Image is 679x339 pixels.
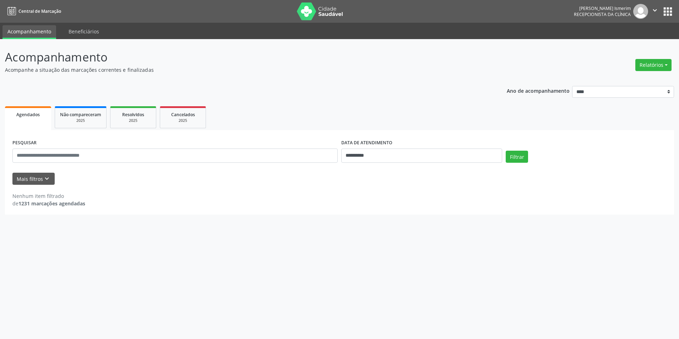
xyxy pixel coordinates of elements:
button: Filtrar [506,151,528,163]
i: keyboard_arrow_down [43,175,51,183]
label: DATA DE ATENDIMENTO [341,138,392,149]
div: 2025 [115,118,151,123]
p: Ano de acompanhamento [507,86,570,95]
span: Agendados [16,112,40,118]
span: Cancelados [171,112,195,118]
a: Central de Marcação [5,5,61,17]
span: Recepcionista da clínica [574,11,631,17]
span: Não compareceram [60,112,101,118]
a: Beneficiários [64,25,104,38]
button: Relatórios [635,59,672,71]
i:  [651,6,659,14]
a: Acompanhamento [2,25,56,39]
img: img [633,4,648,19]
button: apps [662,5,674,18]
p: Acompanhamento [5,48,473,66]
p: Acompanhe a situação das marcações correntes e finalizadas [5,66,473,74]
button:  [648,4,662,19]
div: 2025 [60,118,101,123]
div: [PERSON_NAME] Ismerim [574,5,631,11]
div: 2025 [165,118,201,123]
div: de [12,200,85,207]
label: PESQUISAR [12,138,37,149]
span: Central de Marcação [18,8,61,14]
div: Nenhum item filtrado [12,192,85,200]
button: Mais filtroskeyboard_arrow_down [12,173,55,185]
span: Resolvidos [122,112,144,118]
strong: 1231 marcações agendadas [18,200,85,207]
